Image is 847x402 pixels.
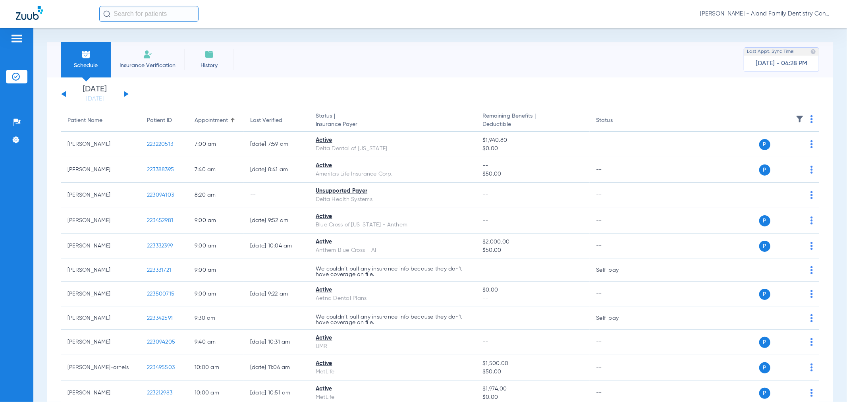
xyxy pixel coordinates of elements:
img: last sync help info [810,49,816,54]
span: P [759,362,770,373]
td: [PERSON_NAME] [61,234,141,259]
span: -- [482,267,488,273]
td: 7:00 AM [188,132,244,157]
td: [PERSON_NAME] [61,208,141,234]
td: [DATE] 10:04 AM [244,234,309,259]
div: Active [316,136,470,145]
td: [DATE] 7:59 AM [244,132,309,157]
div: Delta Health Systems [316,195,470,204]
td: -- [590,157,643,183]
span: $1,974.00 [482,385,583,393]
span: $0.00 [482,286,583,294]
span: 223212983 [147,390,172,396]
img: group-dot-blue.svg [810,314,813,322]
div: Active [316,286,470,294]
span: 223388395 [147,167,174,172]
td: 9:00 AM [188,259,244,282]
td: [PERSON_NAME] [61,330,141,355]
span: 223342591 [147,315,173,321]
span: [PERSON_NAME] - Aland Family Dentistry Continental [700,10,831,18]
div: Patient ID [147,116,182,125]
td: -- [590,132,643,157]
div: Delta Dental of [US_STATE] [316,145,470,153]
div: Active [316,238,470,246]
li: [DATE] [71,85,119,103]
div: Ameritas Life Insurance Corp. [316,170,470,178]
div: Patient ID [147,116,172,125]
span: -- [482,315,488,321]
div: Active [316,162,470,170]
img: group-dot-blue.svg [810,216,813,224]
img: Manual Insurance Verification [143,50,152,59]
td: 8:20 AM [188,183,244,208]
span: $2,000.00 [482,238,583,246]
td: -- [590,234,643,259]
img: group-dot-blue.svg [810,166,813,174]
span: [DATE] - 04:28 PM [756,60,807,68]
span: P [759,139,770,150]
td: -- [244,307,309,330]
th: Status | [309,110,476,132]
span: $50.00 [482,368,583,376]
span: P [759,337,770,348]
span: 223495503 [147,365,175,370]
span: P [759,215,770,226]
img: group-dot-blue.svg [810,266,813,274]
td: [PERSON_NAME] [61,183,141,208]
td: 9:00 AM [188,208,244,234]
td: 9:30 AM [188,307,244,330]
td: [PERSON_NAME] [61,307,141,330]
span: -- [482,339,488,345]
td: Self-pay [590,259,643,282]
td: Self-pay [590,307,643,330]
div: MetLife [316,368,470,376]
img: group-dot-blue.svg [810,140,813,148]
span: 223452981 [147,218,173,223]
span: 223094205 [147,339,175,345]
span: Schedule [67,62,105,70]
span: 223331721 [147,267,171,273]
td: [PERSON_NAME] [61,282,141,307]
td: 10:00 AM [188,355,244,381]
td: 9:00 AM [188,282,244,307]
span: -- [482,294,583,303]
span: 223220513 [147,141,173,147]
div: Appointment [195,116,228,125]
div: UMR [316,342,470,351]
td: [DATE] 11:06 AM [244,355,309,381]
span: P [759,241,770,252]
td: 9:40 AM [188,330,244,355]
img: group-dot-blue.svg [810,290,813,298]
img: group-dot-blue.svg [810,363,813,371]
img: group-dot-blue.svg [810,338,813,346]
span: $1,500.00 [482,359,583,368]
span: $50.00 [482,170,583,178]
span: -- [482,192,488,198]
span: 223332399 [147,243,173,249]
img: group-dot-blue.svg [810,242,813,250]
td: -- [590,208,643,234]
img: group-dot-blue.svg [810,115,813,123]
div: Patient Name [68,116,102,125]
input: Search for patients [99,6,199,22]
div: Active [316,213,470,221]
td: -- [590,282,643,307]
td: -- [590,183,643,208]
td: [PERSON_NAME] [61,259,141,282]
iframe: Chat Widget [807,364,847,402]
div: Last Verified [250,116,282,125]
td: [PERSON_NAME] [61,132,141,157]
td: [DATE] 9:52 AM [244,208,309,234]
div: Active [316,385,470,393]
span: $0.00 [482,145,583,153]
span: Insurance Verification [117,62,178,70]
span: $1,940.80 [482,136,583,145]
span: P [759,289,770,300]
img: group-dot-blue.svg [810,191,813,199]
span: P [759,164,770,176]
img: History [205,50,214,59]
th: Status [590,110,643,132]
span: 223094103 [147,192,174,198]
div: Active [316,334,470,342]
